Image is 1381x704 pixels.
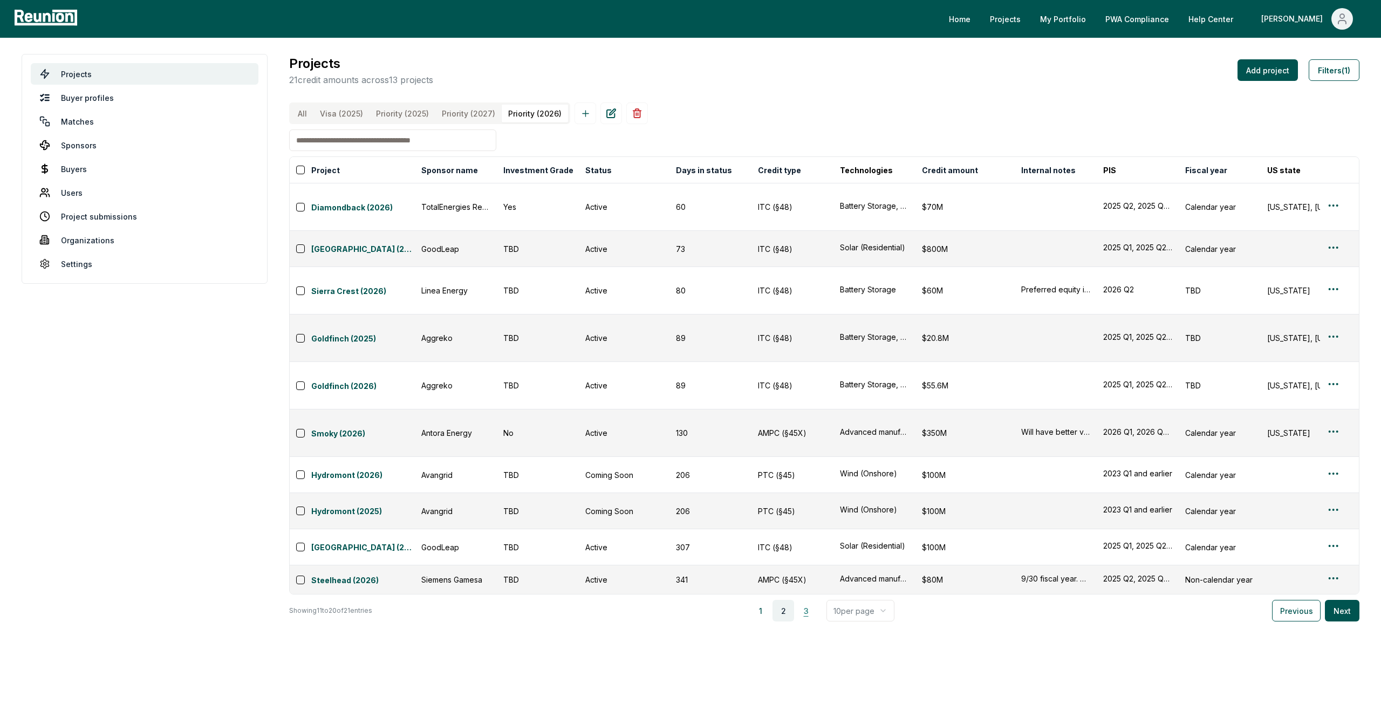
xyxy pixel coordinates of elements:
[419,159,480,181] button: Sponsor name
[435,105,502,122] button: Priority (2027)
[503,505,572,517] div: TBD
[585,542,663,553] div: Active
[311,285,415,298] a: Sierra Crest (2026)
[840,426,909,438] button: Advanced manufacturing
[840,331,909,343] button: Battery Storage, Solar (Community), Solar (Utility), Solar (C&I)
[311,426,415,441] button: Smoky (2026)
[1185,380,1254,391] div: TBD
[1185,332,1254,344] div: TBD
[922,427,1008,439] div: $350M
[1103,468,1172,479] div: 2023 Q1 and earlier
[421,505,490,517] div: Avangrid
[758,285,827,296] div: ITC (§48)
[940,8,979,30] a: Home
[1325,600,1359,621] button: Next
[1103,284,1172,295] button: 2026 Q2
[840,242,909,253] button: Solar (Residential)
[1185,505,1254,517] div: Calendar year
[1019,159,1078,181] button: Internal notes
[31,253,258,275] a: Settings
[1021,573,1090,584] button: 9/30 fiscal year. Per e-mail on [DATE] they have identified a buyer for their 2024 credits
[585,201,663,213] div: Active
[421,380,490,391] div: Aggreko
[1021,284,1090,295] button: Preferred equity investment close to term sheet execution - looking for transferee aiming to exec...
[756,159,803,181] button: Credit type
[1185,285,1254,296] div: TBD
[289,73,433,86] p: 21 credit amounts across 13 projects
[503,542,572,553] div: TBD
[1267,427,1336,439] div: [US_STATE]
[421,201,490,213] div: TotalEnergies Renewables [GEOGRAPHIC_DATA]
[421,427,490,439] div: Antora Energy
[311,539,415,555] button: [GEOGRAPHIC_DATA] (2025)
[940,8,1370,30] nav: Main
[758,469,827,481] div: PTC (§45)
[840,540,909,551] button: Solar (Residential)
[585,469,663,481] div: Coming Soon
[840,200,909,211] button: Battery Storage, Solar (Utility), Solar (C&I)
[421,285,490,296] div: Linea Energy
[772,600,794,621] button: 2
[583,159,614,181] button: Status
[758,201,827,213] div: ITC (§48)
[920,159,980,181] button: Credit amount
[311,467,415,482] button: Hydromont (2026)
[503,380,572,391] div: TBD
[840,573,909,584] button: Advanced manufacturing
[1103,331,1172,343] button: 2025 Q1, 2025 Q2, 2025 Q3, 2025 Q4, 2026 Q1, 2026 Q2, 2026 Q3, 2026 Q4
[31,63,258,85] a: Projects
[311,469,415,482] a: Hydromont (2026)
[758,505,827,517] div: PTC (§45)
[421,243,490,255] div: GoodLeap
[311,202,415,215] a: Diamondback (2026)
[1103,426,1172,438] div: 2026 Q1, 2026 Q2, 2026 Q3, 2026 Q4
[840,379,909,390] button: Battery Storage, Solar (Community), Solar (Utility), Solar (C&I)
[585,574,663,585] div: Active
[503,427,572,439] div: No
[1267,201,1336,213] div: [US_STATE], [US_STATE], [US_STATE], [US_STATE], [US_STATE], [US_STATE], [US_STATE], [US_STATE]
[758,542,827,553] div: ITC (§48)
[421,469,490,481] div: Avangrid
[795,600,817,621] button: 3
[676,332,745,344] div: 89
[1272,600,1321,621] button: Previous
[676,243,745,255] div: 73
[922,574,1008,585] div: $80M
[981,8,1029,30] a: Projects
[1253,8,1362,30] button: [PERSON_NAME]
[1103,242,1172,253] button: 2025 Q1, 2025 Q2, 2025 Q3, 2025 Q4, 2026 Q1, 2026 Q2, 2026 Q3, 2026 Q4
[585,505,663,517] div: Coming Soon
[31,134,258,156] a: Sponsors
[31,206,258,227] a: Project submissions
[1185,427,1254,439] div: Calendar year
[922,243,1008,255] div: $800M
[31,158,258,180] a: Buyers
[1267,332,1336,344] div: [US_STATE], [US_STATE], [US_STATE], [US_STATE]
[311,503,415,518] button: Hydromont (2025)
[1103,540,1172,551] div: 2025 Q1, 2025 Q2, 2025 Q3, 2025 Q4, 2026 Q1, 2026 Q2, 2026 Q3, 2026 Q4
[1267,380,1336,391] div: [US_STATE], [US_STATE], [US_STATE], [US_STATE]
[922,201,1008,213] div: $70M
[289,605,372,616] p: Showing 11 to 20 of 21 entries
[1103,573,1172,584] button: 2025 Q2, 2025 Q3, 2025 Q4
[503,469,572,481] div: TBD
[1267,285,1336,296] div: [US_STATE]
[1183,159,1229,181] button: Fiscal year
[31,182,258,203] a: Users
[503,201,572,213] div: Yes
[1261,8,1327,30] div: [PERSON_NAME]
[1021,426,1090,438] button: Will have better visibility on monthly variation of 2026 credit volumes at the end of 2025, but f...
[922,285,1008,296] div: $60M
[311,542,415,555] a: [GEOGRAPHIC_DATA] (2025)
[309,159,342,181] button: Project
[311,380,415,393] a: Goldfinch (2026)
[1185,243,1254,255] div: Calendar year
